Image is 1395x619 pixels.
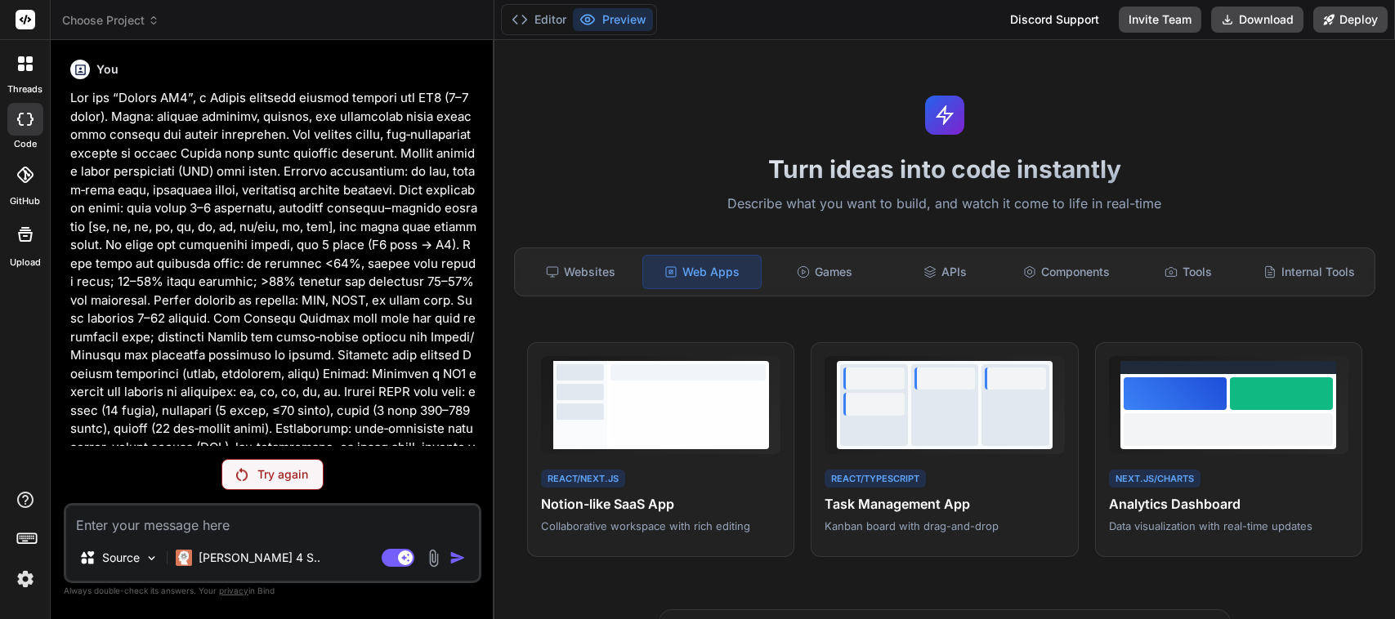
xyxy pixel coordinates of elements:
div: React/Next.js [541,470,625,488]
label: threads [7,82,42,96]
p: Always double-check its answers. Your in Bind [64,583,481,599]
div: Websites [521,255,639,289]
button: Invite Team [1119,7,1201,33]
h6: You [96,61,118,78]
p: Kanban board with drag-and-drop [825,519,1064,533]
button: Download [1211,7,1303,33]
div: Next.js/Charts [1109,470,1201,488]
img: attachment [424,549,443,568]
h4: Analytics Dashboard [1109,494,1348,514]
div: React/TypeScript [825,470,926,488]
img: Pick Models [145,551,159,565]
div: APIs [887,255,1004,289]
div: Discord Support [1000,7,1109,33]
p: Data visualization with real-time updates [1109,519,1348,533]
button: Preview [573,8,653,31]
img: Retry [236,468,248,481]
p: Describe what you want to build, and watch it come to life in real-time [504,194,1385,215]
label: Upload [10,256,41,269]
label: GitHub [10,194,40,208]
p: Source [102,550,140,566]
p: Try again [257,466,308,483]
span: Choose Project [62,12,159,29]
img: Claude 4 Sonnet [176,550,192,566]
div: Tools [1129,255,1246,289]
p: [PERSON_NAME] 4 S.. [199,550,320,566]
h4: Task Management App [825,494,1064,514]
button: Deploy [1313,7,1388,33]
label: code [14,137,37,151]
img: settings [11,565,39,593]
p: Collaborative workspace with rich editing [541,519,780,533]
div: Components [1008,255,1125,289]
h1: Turn ideas into code instantly [504,154,1385,184]
div: Games [765,255,883,289]
span: privacy [219,586,248,595]
div: Internal Tools [1250,255,1368,289]
button: Editor [505,8,573,31]
div: Web Apps [642,255,762,289]
img: icon [449,550,466,566]
h4: Notion-like SaaS App [541,494,780,514]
